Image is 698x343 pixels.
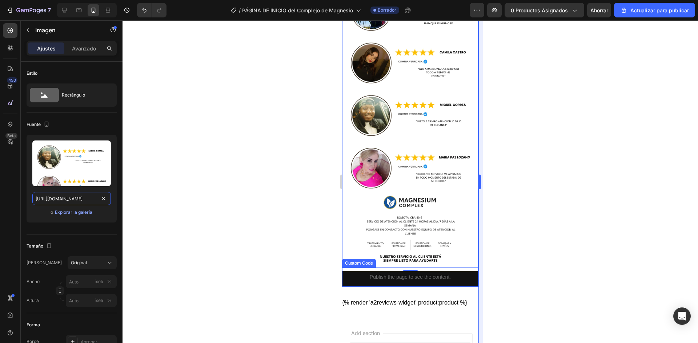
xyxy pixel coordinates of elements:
[505,3,584,17] button: 0 productos asignados
[27,122,41,127] font: Fuente
[95,296,104,305] button: %
[630,7,689,13] font: Actualizar para publicar
[37,45,56,52] font: Ajustes
[614,3,695,17] button: Actualizar para publicar
[3,3,54,17] button: 7
[590,7,608,13] font: Ahorrar
[105,296,114,305] button: píxeles
[66,294,117,307] input: píxeles%
[92,298,107,303] font: píxeles
[48,7,51,14] font: 7
[107,279,112,284] font: %
[242,7,353,13] font: PÁGINA DE INICIO del Complejo de Magnesio
[62,92,85,98] font: Rectángulo
[68,256,117,269] button: Original
[673,307,691,325] div: Abrir Intercom Messenger
[92,279,107,284] font: píxeles
[105,277,114,286] button: píxeles
[72,45,96,52] font: Avanzado
[27,260,62,265] font: [PERSON_NAME]
[35,26,97,34] p: Imagen
[95,277,104,286] button: %
[107,298,112,303] font: %
[378,7,396,13] font: Borrador
[27,322,40,327] font: Forma
[55,209,92,215] font: Explorar la galería
[239,7,241,13] font: /
[137,3,167,17] div: Deshacer/Rehacer
[342,20,478,343] iframe: Área de diseño
[27,243,43,249] font: Tamaño
[8,78,16,83] font: 450
[71,260,87,265] font: Original
[32,140,111,186] img: imagen de vista previa
[511,7,568,13] font: 0 productos asignados
[27,70,37,76] font: Estilo
[51,209,53,215] font: o
[32,192,111,205] input: https://ejemplo.com/imagen.jpg
[27,298,39,303] font: Altura
[66,275,117,288] input: píxeles%
[35,26,56,34] font: Imagen
[7,133,16,138] font: Beta
[587,3,611,17] button: Ahorrar
[27,279,40,284] font: Ancho
[55,209,93,216] button: Explorar la galería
